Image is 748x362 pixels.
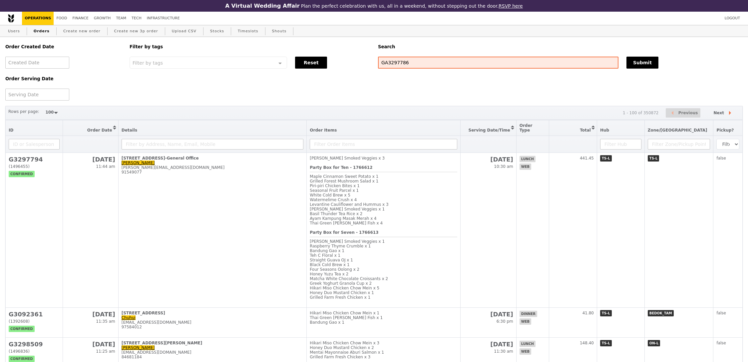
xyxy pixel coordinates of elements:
[112,25,161,37] a: Create new 3p order
[499,3,523,9] a: RSVP here
[182,3,566,9] div: Plan the perfect celebration with us, all in a weekend, without stepping out the door.
[310,290,374,295] span: Honey Duo Mustard Chicken x 1
[494,164,513,169] span: 10:30 am
[520,348,531,355] span: web
[310,311,457,315] div: Hikari Miso Chicken Chow Mein x 1
[9,139,60,150] input: ID or Salesperson name
[310,221,383,225] span: Thai Green [PERSON_NAME] Fish x 4
[5,57,69,69] input: Created Date
[310,267,359,272] span: Four Seasons Oolong x 2
[122,350,304,355] div: [EMAIL_ADDRESS][DOMAIN_NAME]
[310,320,457,325] div: Bandung Gao x 1
[66,341,115,348] h2: [DATE]
[600,340,612,346] span: TS-L
[464,156,513,163] h2: [DATE]
[9,356,35,362] span: confirmed
[310,139,457,150] input: Filter Order Items
[310,216,376,221] span: Ayam Kampung Masak Merah x 4
[648,128,707,133] span: Zone/[GEOGRAPHIC_DATA]
[310,207,385,211] span: [PERSON_NAME] Smoked Veggies x 1
[580,156,594,161] span: 441.45
[5,76,122,81] h5: Order Serving Date
[600,310,612,316] span: TS-L
[310,156,457,161] div: [PERSON_NAME] Smoked Veggies x 3
[122,341,304,345] div: [STREET_ADDRESS][PERSON_NAME]
[9,349,60,354] div: (1496836)
[122,165,304,170] div: [PERSON_NAME][EMAIL_ADDRESS][DOMAIN_NAME]
[678,109,698,117] span: Previous
[310,295,370,300] span: Grilled Farm Fresh Chicken x 1
[310,248,344,253] span: Bandung Gao x 1
[520,164,531,170] span: web
[520,156,536,162] span: lunch
[9,311,60,318] h2: G3092361
[310,128,337,133] span: Order Items
[129,12,144,25] a: Tech
[494,349,513,354] span: 11:30 am
[31,25,52,37] a: Orders
[61,25,103,37] a: Create new order
[66,311,115,318] h2: [DATE]
[378,57,618,69] input: Search any field
[648,139,710,150] input: Filter Zone/Pickup Point
[310,341,457,345] div: Hikari Miso Chicken Chow Mein x 3
[70,12,91,25] a: Finance
[310,276,388,281] span: Matcha White Chocolate Croissants x 2
[582,311,594,315] span: 41.80
[225,3,299,9] h3: A Virtual Wedding Affair
[122,315,136,320] a: Chuhui
[8,108,39,115] label: Rows per page:
[169,25,199,37] a: Upload CSV
[378,44,743,49] h5: Search
[9,341,60,348] h2: G3298509
[626,57,658,69] button: Submit
[464,341,513,348] h2: [DATE]
[144,12,183,25] a: Infrastructure
[310,197,357,202] span: Watermelime Crush x 4
[133,60,163,66] span: Filter by tags
[122,345,155,350] a: [PERSON_NAME]
[54,12,70,25] a: Food
[716,341,726,345] span: false
[666,108,700,118] button: Previous
[520,318,531,325] span: web
[600,139,641,150] input: Filter Hub
[520,341,536,347] span: lunch
[713,109,724,117] span: Next
[9,156,60,163] h2: G3297794
[600,128,609,133] span: Hub
[122,320,304,325] div: [EMAIL_ADDRESS][DOMAIN_NAME]
[122,311,304,315] div: [STREET_ADDRESS]
[113,12,129,25] a: Team
[520,123,533,133] span: Order Type
[310,202,388,207] span: Levantine Cauliflower and Hummus x 3
[310,165,372,170] b: Party Box for Ten - 1766612
[310,272,348,276] span: Honey Yuzu Tea x 2
[648,155,659,162] span: TS-L
[9,326,35,332] span: confirmed
[708,108,740,118] button: Next
[122,161,155,165] a: [PERSON_NAME]
[310,244,371,248] span: Raspberry Thyme Crumble x 1
[9,319,60,324] div: (1392608)
[623,111,659,115] div: 1 - 100 of 350872
[5,44,122,49] h5: Order Created Date
[310,253,340,258] span: Teh C Floral x 1
[207,25,227,37] a: Stocks
[310,355,457,359] div: Grilled Farm Fresh Chicken x 3
[122,355,304,359] div: 84681184
[122,325,304,329] div: 97584012
[464,311,513,318] h2: [DATE]
[310,350,457,355] div: Mentai Mayonnaise Aburi Salmon x 1
[9,164,60,169] div: (1496455)
[235,25,261,37] a: Timeslots
[22,12,54,25] a: Operations
[5,25,23,37] a: Users
[520,311,537,317] span: dinner
[648,340,660,346] span: ON-L
[9,171,35,177] span: confirmed
[648,310,674,316] span: BEDOK_TAM
[716,156,726,161] span: false
[310,315,457,320] div: Thai Green [PERSON_NAME] Fish x 1
[310,286,379,290] span: Hikari Miso Chicken Chow Mein x 5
